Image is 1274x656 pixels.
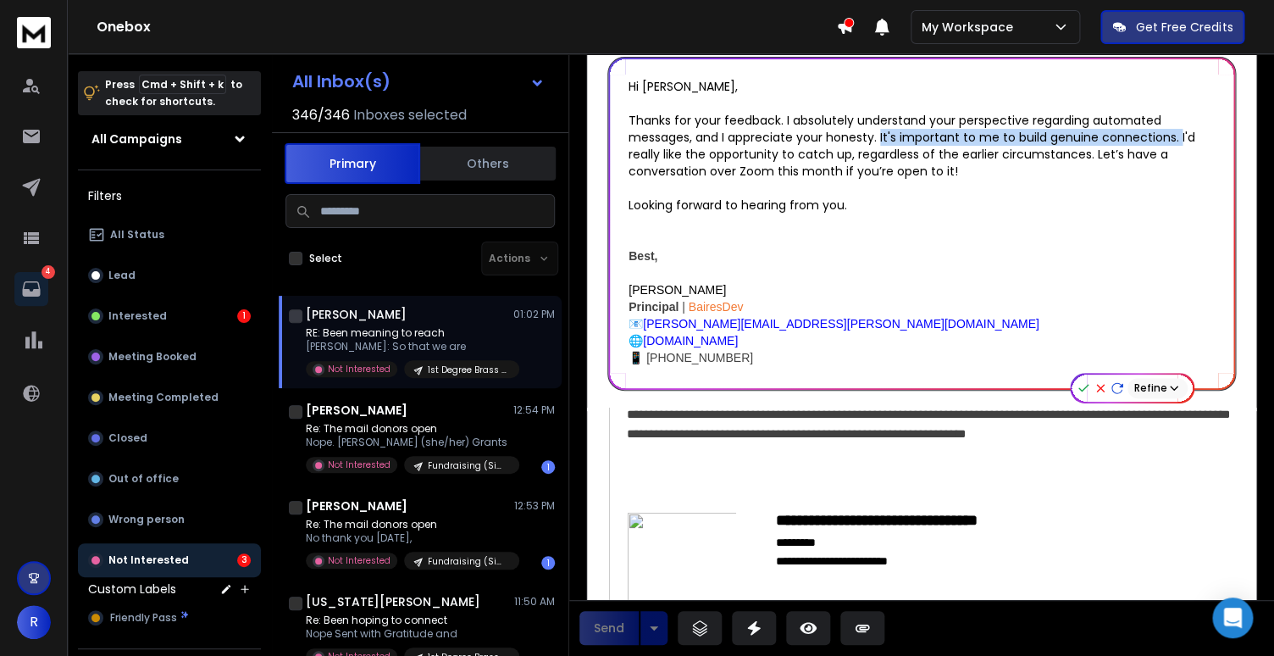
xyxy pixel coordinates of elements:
[629,334,643,347] span: 🌐
[17,605,51,639] button: R
[643,317,1039,331] a: [PERSON_NAME][EMAIL_ADDRESS][PERSON_NAME][DOMAIN_NAME]
[306,518,509,531] p: Re: The mail donors open
[279,64,558,98] button: All Inbox(s)
[306,422,509,436] p: Re: The mail donors open
[78,601,261,635] button: Friendly Pass
[306,614,509,627] p: Re: Been hoping to connect
[292,105,350,125] span: 346 / 346
[108,553,189,567] p: Not Interested
[42,265,55,279] p: 4
[306,498,407,514] h1: [PERSON_NAME]
[78,299,261,333] button: Interested1
[306,436,509,449] p: Nope. [PERSON_NAME] (she/her) Grants
[97,17,836,37] h1: Onebox
[306,593,480,610] h1: [US_STATE][PERSON_NAME]
[428,555,509,568] p: Fundraising (Simply Noted)
[1127,378,1188,398] button: Refine
[91,131,182,147] h1: All Campaigns
[108,431,147,445] p: Closed
[292,73,391,90] h1: All Inbox(s)
[78,543,261,577] button: Not Interested3
[285,143,420,184] button: Primary
[629,78,1215,366] div: Hi [PERSON_NAME], Thanks for your feedback. I absolutely understand your perspective regarding au...
[78,462,261,496] button: Out of office
[108,472,179,486] p: Out of office
[108,309,167,323] p: Interested
[78,381,261,414] button: Meeting Completed
[629,351,753,364] span: 📱 [PHONE_NUMBER]
[78,421,261,455] button: Closed
[428,459,509,472] p: Fundraising (Simply Noted)
[328,363,391,375] p: Not Interested
[108,350,197,364] p: Meeting Booked
[110,228,164,242] p: All Status
[328,459,391,471] p: Not Interested
[139,75,226,94] span: Cmd + Shift + k
[428,364,509,376] p: 1st Degree Brass ([PERSON_NAME])
[629,317,643,331] span: 📧
[306,340,509,353] p: [PERSON_NAME]: So that we are
[514,595,555,609] p: 11:50 AM
[78,122,261,156] button: All Campaigns
[78,503,261,536] button: Wrong person
[306,531,509,545] p: No thank you [DATE],
[306,627,509,641] p: Nope Sent with Gratitude and
[328,554,391,567] p: Not Interested
[108,391,219,404] p: Meeting Completed
[629,300,679,314] strong: Principal
[629,300,743,314] span: |
[88,581,176,598] h3: Custom Labels
[306,402,407,419] h1: [PERSON_NAME]
[108,269,136,282] p: Lead
[420,145,556,182] button: Others
[541,556,555,570] div: 1
[309,252,342,265] label: Select
[513,403,555,417] p: 12:54 PM
[353,105,467,125] h3: Inboxes selected
[922,19,1020,36] p: My Workspace
[306,326,509,340] p: RE: Been meaning to reach
[78,259,261,292] button: Lead
[1212,598,1253,638] div: Open Intercom Messenger
[689,300,744,314] span: BairesDev
[514,499,555,513] p: 12:53 PM
[14,272,48,306] a: 4
[78,218,261,252] button: All Status
[1100,10,1244,44] button: Get Free Credits
[110,611,177,625] span: Friendly Pass
[306,306,407,323] h1: [PERSON_NAME]
[629,249,657,263] strong: Best,
[78,184,261,208] h3: Filters
[105,76,242,110] p: Press to check for shortcuts.
[643,334,738,347] a: [DOMAIN_NAME]
[237,309,251,323] div: 1
[1136,19,1232,36] p: Get Free Credits
[629,283,726,297] span: [PERSON_NAME]
[541,460,555,474] div: 1
[108,513,185,526] p: Wrong person
[513,308,555,321] p: 01:02 PM
[78,340,261,374] button: Meeting Booked
[237,553,251,567] div: 3
[17,17,51,48] img: logo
